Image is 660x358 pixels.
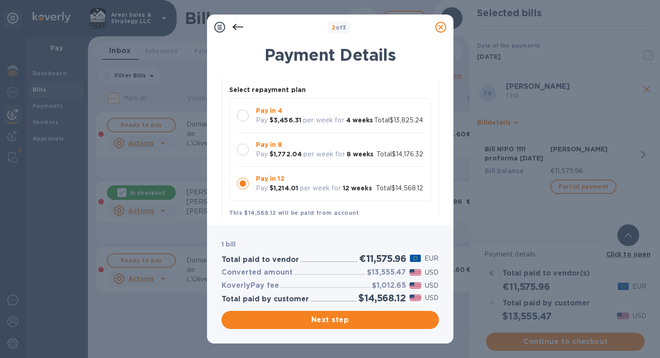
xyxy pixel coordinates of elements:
h3: Total paid to vendor [222,256,299,264]
span: 2 [332,24,335,31]
p: USD [425,281,438,290]
h3: Converted amount [222,268,293,277]
p: Pay [256,184,268,193]
p: USD [425,268,438,277]
h3: $1,012.65 [372,281,406,290]
p: per week for [304,150,345,159]
h1: Payment Details [222,45,439,64]
img: USD [409,295,422,301]
b: 4 weeks [346,116,373,124]
b: This $14,568.12 will be paid from account [229,209,359,216]
b: Pay in 12 [256,175,284,182]
h2: $14,568.12 [358,292,405,304]
p: Total $13,825.24 [374,116,424,125]
span: Next step [229,314,432,325]
p: Eastern x2066 [244,218,420,227]
b: of 3 [332,24,347,31]
p: Total $14,568.12 [376,184,424,193]
img: USD [409,282,422,289]
b: $1,214.01 [270,184,298,192]
b: $3,456.31 [270,116,301,124]
h3: $13,555.47 [367,268,406,277]
h3: Total paid by customer [222,295,309,304]
b: 12 weeks [343,184,372,192]
img: USD [409,269,422,276]
b: Pay in 4 [256,107,283,114]
h3: KoverlyPay fee [222,281,279,290]
b: 8 weeks [347,150,374,158]
b: Select repayment plan [229,86,306,93]
b: 1 bill [222,241,236,248]
h2: €11,575.96 [359,253,406,264]
p: Pay [256,116,268,125]
p: USD [425,293,438,303]
p: per week for [300,184,341,193]
p: per week for [303,116,344,125]
p: Total $14,176.32 [376,150,424,159]
p: Pay [256,150,268,159]
p: EUR [424,254,438,263]
button: Next step [222,311,439,329]
b: Pay in 8 [256,141,283,148]
b: $1,772.04 [270,150,302,158]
